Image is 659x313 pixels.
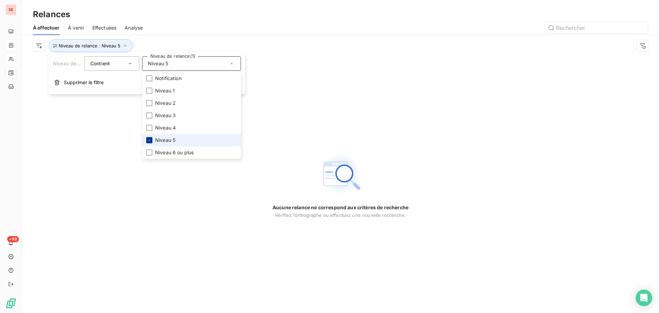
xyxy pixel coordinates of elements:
[33,24,60,31] span: À effectuer
[5,298,16,309] img: Logo LeanPay
[33,8,70,21] h3: Relances
[155,137,175,144] span: Niveau 5
[545,22,648,33] input: Rechercher
[273,204,408,211] span: Aucune relance ne correspond aux critères de recherche
[155,75,182,82] span: Notification
[53,60,95,66] span: Niveau de relance
[155,100,176,107] span: Niveau 2
[155,124,176,131] span: Niveau 4
[155,112,176,119] span: Niveau 3
[59,43,120,48] span: Niveau de relance : Niveau 5
[125,24,143,31] span: Analyse
[7,236,19,242] span: +99
[64,79,104,86] span: Supprimer le filtre
[636,290,652,306] div: Open Intercom Messenger
[5,4,16,15] div: SE
[155,87,175,94] span: Niveau 1
[319,152,362,196] img: Empty state
[90,60,110,66] span: Contient
[68,24,84,31] span: À venir
[155,149,194,156] span: Niveau 6 ou plus
[92,24,117,31] span: Effectuées
[49,75,245,90] button: Supprimer le filtre
[148,60,168,67] span: Niveau 5
[275,212,406,218] span: Vérifiez l’orthographe ou effectuez une nouvelle recherche.
[49,39,133,52] button: Niveau de relance : Niveau 5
